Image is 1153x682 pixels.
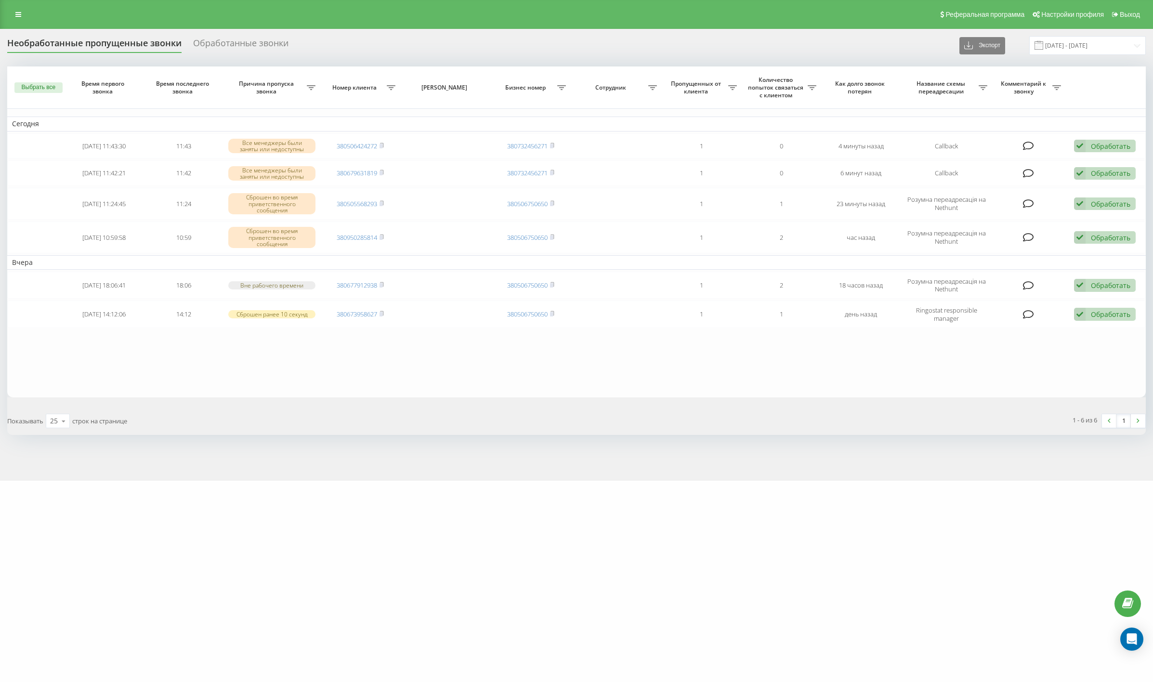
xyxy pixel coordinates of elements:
[1091,281,1130,290] div: Обработать
[507,310,548,318] a: 380506750650
[7,117,1146,131] td: Сегодня
[742,133,821,159] td: 0
[144,160,223,186] td: 11:42
[742,222,821,253] td: 2
[152,80,215,95] span: Время последнего звонка
[662,160,741,186] td: 1
[325,84,386,92] span: Номер клиента
[742,272,821,299] td: 2
[337,233,377,242] a: 380950285814
[667,80,728,95] span: Пропущенных от клиента
[742,160,821,186] td: 0
[1091,169,1130,178] div: Обработать
[821,188,901,220] td: 23 минуты назад
[64,222,144,253] td: [DATE] 10:59:58
[144,272,223,299] td: 18:06
[901,188,992,220] td: Розумна переадресація на Nethunt
[507,142,548,150] a: 380732456271
[662,301,741,328] td: 1
[507,281,548,289] a: 380506750650
[901,133,992,159] td: Callback
[144,301,223,328] td: 14:12
[906,80,979,95] span: Название схемы переадресации
[64,188,144,220] td: [DATE] 11:24:45
[1073,415,1097,425] div: 1 - 6 из 6
[747,76,808,99] span: Количество попыток связаться с клиентом
[901,222,992,253] td: Розумна переадресація на Nethunt
[144,188,223,220] td: 11:24
[50,416,58,426] div: 25
[662,272,741,299] td: 1
[959,37,1005,54] button: Экспорт
[1091,142,1130,151] div: Обработать
[228,310,315,318] div: Сброшен ранее 10 секунд
[7,417,43,425] span: Показывать
[821,301,901,328] td: день назад
[496,84,557,92] span: Бизнес номер
[662,188,741,220] td: 1
[662,222,741,253] td: 1
[507,169,548,177] a: 380732456271
[228,227,315,248] div: Сброшен во время приветственного сообщения
[409,84,482,92] span: [PERSON_NAME]
[1120,11,1140,18] span: Выход
[1091,310,1130,319] div: Обработать
[337,310,377,318] a: 380673958627
[64,272,144,299] td: [DATE] 18:06:41
[64,133,144,159] td: [DATE] 11:43:30
[228,193,315,214] div: Сброшен во время приветственного сообщения
[64,301,144,328] td: [DATE] 14:12:06
[14,82,63,93] button: Выбрать все
[7,38,182,53] div: Необработанные пропущенные звонки
[1120,628,1143,651] div: Open Intercom Messenger
[997,80,1053,95] span: Комментарий к звонку
[1091,199,1130,209] div: Обработать
[228,281,315,289] div: Вне рабочего времени
[337,169,377,177] a: 380679631819
[829,80,892,95] span: Как долго звонок потерян
[7,255,1146,270] td: Вчера
[337,199,377,208] a: 380505568293
[742,188,821,220] td: 1
[1116,414,1131,428] a: 1
[144,133,223,159] td: 11:43
[72,80,135,95] span: Время первого звонка
[1041,11,1104,18] span: Настройки профиля
[72,417,127,425] span: строк на странице
[821,160,901,186] td: 6 минут назад
[193,38,288,53] div: Обработанные звонки
[901,160,992,186] td: Callback
[945,11,1024,18] span: Реферальная программа
[662,133,741,159] td: 1
[821,133,901,159] td: 4 минуты назад
[228,166,315,181] div: Все менеджеры были заняты или недоступны
[742,301,821,328] td: 1
[576,84,648,92] span: Сотрудник
[821,222,901,253] td: час назад
[901,301,992,328] td: Ringostat responsible manager
[144,222,223,253] td: 10:59
[1091,233,1130,242] div: Обработать
[228,139,315,153] div: Все менеджеры были заняты или недоступны
[337,281,377,289] a: 380677912938
[821,272,901,299] td: 18 часов назад
[228,80,307,95] span: Причина пропуска звонка
[64,160,144,186] td: [DATE] 11:42:21
[901,272,992,299] td: Розумна переадресація на Nethunt
[507,199,548,208] a: 380506750650
[337,142,377,150] a: 380506424272
[507,233,548,242] a: 380506750650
